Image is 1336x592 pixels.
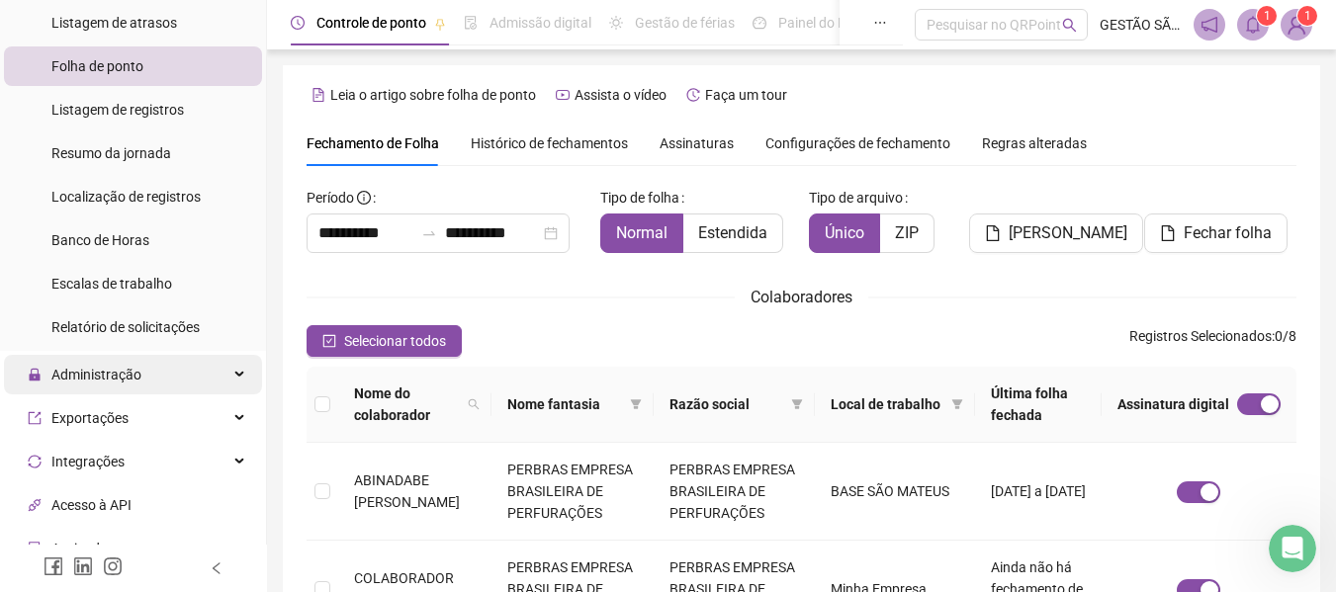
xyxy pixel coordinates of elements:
[669,393,783,415] span: Razão social
[73,556,93,576] span: linkedin
[344,330,446,352] span: Selecionar todos
[873,16,887,30] span: ellipsis
[1117,393,1229,415] span: Assinatura digital
[686,88,700,102] span: history
[28,498,42,512] span: api
[556,88,570,102] span: youtube
[103,556,123,576] span: instagram
[609,16,623,30] span: sun
[969,213,1143,253] button: [PERSON_NAME]
[698,223,767,242] span: Estendida
[1100,14,1182,36] span: GESTÃO SÃO MATEUS
[51,276,172,292] span: Escalas de trabalho
[1201,16,1218,34] span: notification
[51,58,143,74] span: Folha de ponto
[51,454,125,469] span: Integrações
[421,225,437,241] span: swap-right
[1144,213,1288,253] button: Fechar folha
[831,393,943,415] span: Local de trabalho
[51,541,133,556] span: Aceite de uso
[307,190,354,206] span: Período
[51,189,201,205] span: Localização de registros
[307,325,462,357] button: Selecionar todos
[1282,10,1311,40] img: 60668
[51,102,184,118] span: Listagem de registros
[354,382,460,426] span: Nome do colaborador
[490,15,591,31] span: Admissão digital
[1297,6,1317,26] sup: Atualize o seu contato no menu Meus Dados
[1257,6,1277,26] sup: 1
[28,368,42,381] span: lock
[491,443,653,541] td: PERBRAS EMPRESA BRASILEIRA DE PERFURAÇÕES
[51,232,149,248] span: Banco de Horas
[705,87,787,103] span: Faça um tour
[51,319,200,335] span: Relatório de solicitações
[316,15,426,31] span: Controle de ponto
[815,443,975,541] td: BASE SÃO MATEUS
[1062,18,1077,33] span: search
[28,542,42,555] span: audit
[1129,328,1272,344] span: Registros Selecionados
[985,225,1001,241] span: file
[51,145,171,161] span: Resumo da jornada
[975,443,1102,541] td: [DATE] a [DATE]
[951,398,963,410] span: filter
[291,16,305,30] span: clock-circle
[778,15,855,31] span: Painel do DP
[1129,325,1296,357] span: : 0 / 8
[975,367,1102,443] th: Última folha fechada
[357,191,371,205] span: info-circle
[825,223,864,242] span: Único
[322,334,336,348] span: check-square
[312,88,325,102] span: file-text
[51,367,141,382] span: Administração
[982,136,1087,150] span: Regras alteradas
[51,410,129,426] span: Exportações
[616,223,668,242] span: Normal
[765,136,950,150] span: Configurações de fechamento
[51,497,132,513] span: Acesso à API
[660,136,734,150] span: Assinaturas
[1244,16,1262,34] span: bell
[468,398,480,410] span: search
[471,135,628,151] span: Histórico de fechamentos
[421,225,437,241] span: to
[1009,221,1127,245] span: [PERSON_NAME]
[44,556,63,576] span: facebook
[354,472,460,510] span: ABINADABE [PERSON_NAME]
[575,87,667,103] span: Assista o vídeo
[751,288,852,306] span: Colaboradores
[210,561,223,575] span: left
[434,18,446,30] span: pushpin
[626,389,646,419] span: filter
[330,87,536,103] span: Leia o artigo sobre folha de ponto
[630,398,642,410] span: filter
[51,15,177,31] span: Listagem de atrasos
[1264,9,1271,23] span: 1
[28,455,42,468] span: sync
[464,379,484,430] span: search
[654,443,815,541] td: PERBRAS EMPRESA BRASILEIRA DE PERFURAÇÕES
[307,135,439,151] span: Fechamento de Folha
[1184,221,1272,245] span: Fechar folha
[28,411,42,425] span: export
[791,398,803,410] span: filter
[809,187,903,209] span: Tipo de arquivo
[1160,225,1176,241] span: file
[1269,525,1316,572] iframe: Intercom live chat
[753,16,766,30] span: dashboard
[600,187,679,209] span: Tipo de folha
[507,393,621,415] span: Nome fantasia
[787,389,807,419] span: filter
[635,15,735,31] span: Gestão de férias
[1304,9,1311,23] span: 1
[464,16,478,30] span: file-done
[895,223,919,242] span: ZIP
[947,389,967,419] span: filter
